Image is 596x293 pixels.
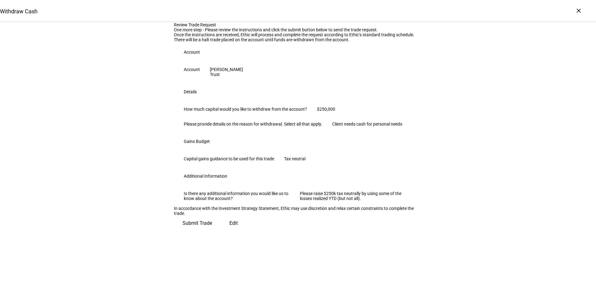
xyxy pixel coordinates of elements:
div: Capital gains guidance to be used for this trade [184,156,274,161]
div: How much capital would you like to withdraw from the account? [184,107,307,112]
div: In accordance with the Investment Strategy Statement, Ethic may use discretion and relax certain ... [174,206,422,216]
span: Submit Trade [183,216,212,231]
div: Client needs cash for personal needs [332,122,402,127]
div: [PERSON_NAME] [210,67,243,72]
div: There will be a halt trade placed on the account until funds are withdrawn from the account. [174,37,422,42]
button: Submit Trade [174,216,221,231]
div: $250,000 [317,107,335,112]
div: Trust [210,72,243,77]
div: Gains Budget [184,139,210,144]
div: Once the instructions are received, Ethic will process and complete the request according to Ethi... [174,32,422,37]
div: Additional Information [184,174,227,179]
div: Account [184,67,200,72]
div: Review Trade Request [174,22,422,27]
button: Edit [221,216,246,231]
div: Account [184,50,200,55]
div: Is there any additional information you would like us to know about the account? [184,191,290,201]
div: × [574,6,584,16]
div: Please provide details on the reason for withdrawal. Select all that apply. [184,122,322,127]
div: Tax neutral [284,156,305,161]
span: Edit [229,216,238,231]
div: Please raise $250k tax neutrally by using some of the losses realized YTD (but not all). [300,191,412,201]
div: Details [184,89,197,94]
div: One more step - Please review the instructions and click the submit button below to send the trad... [174,27,422,32]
